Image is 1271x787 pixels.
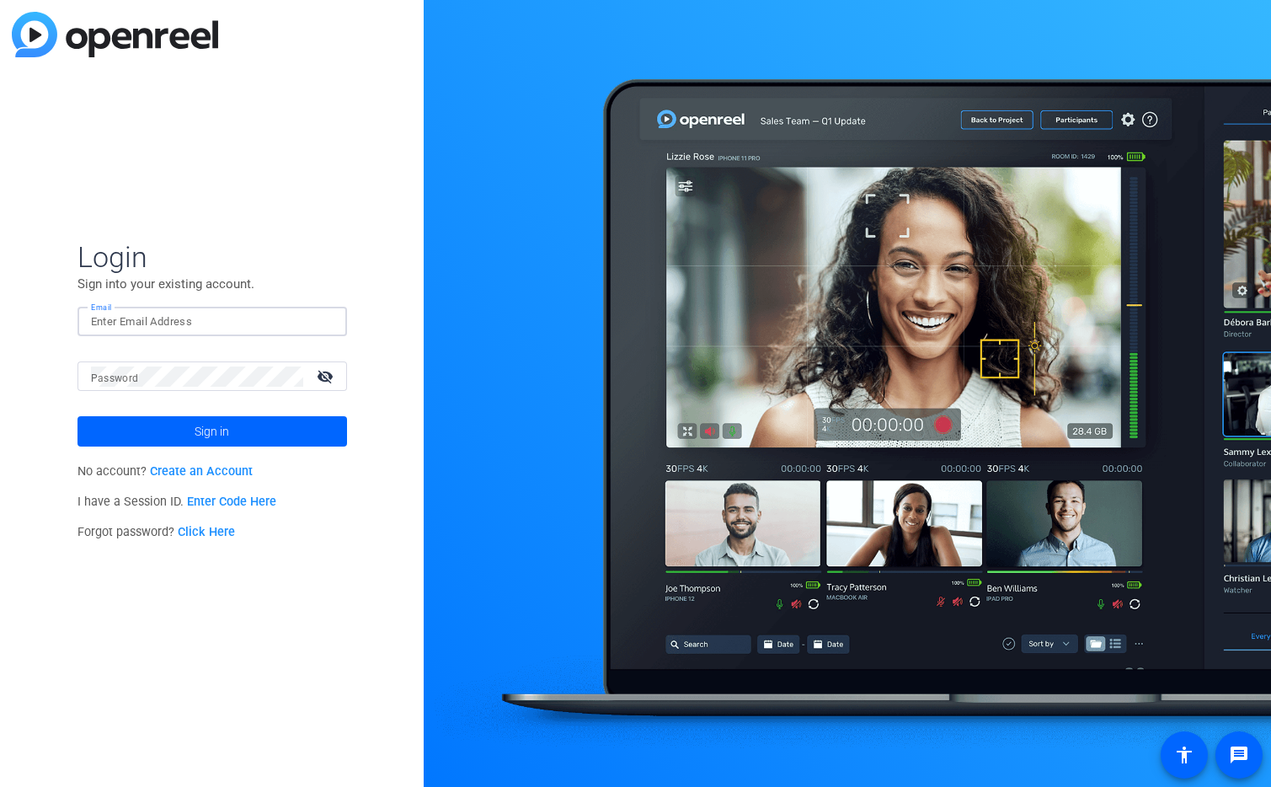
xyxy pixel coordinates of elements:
a: Enter Code Here [187,495,276,509]
mat-icon: accessibility [1174,745,1194,765]
span: Forgot password? [77,525,236,539]
button: Sign in [77,416,347,447]
mat-label: Password [91,372,139,384]
img: blue-gradient.svg [12,12,218,57]
mat-label: Email [91,302,112,312]
mat-icon: visibility_off [307,364,347,388]
span: Login [77,239,347,275]
p: Sign into your existing account. [77,275,347,293]
span: I have a Session ID. [77,495,277,509]
mat-icon: message [1229,745,1249,765]
a: Create an Account [150,464,253,479]
a: Click Here [178,525,235,539]
input: Enter Email Address [91,312,334,332]
span: Sign in [195,410,229,452]
span: No account? [77,464,254,479]
img: icon_180.svg [313,312,325,332]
